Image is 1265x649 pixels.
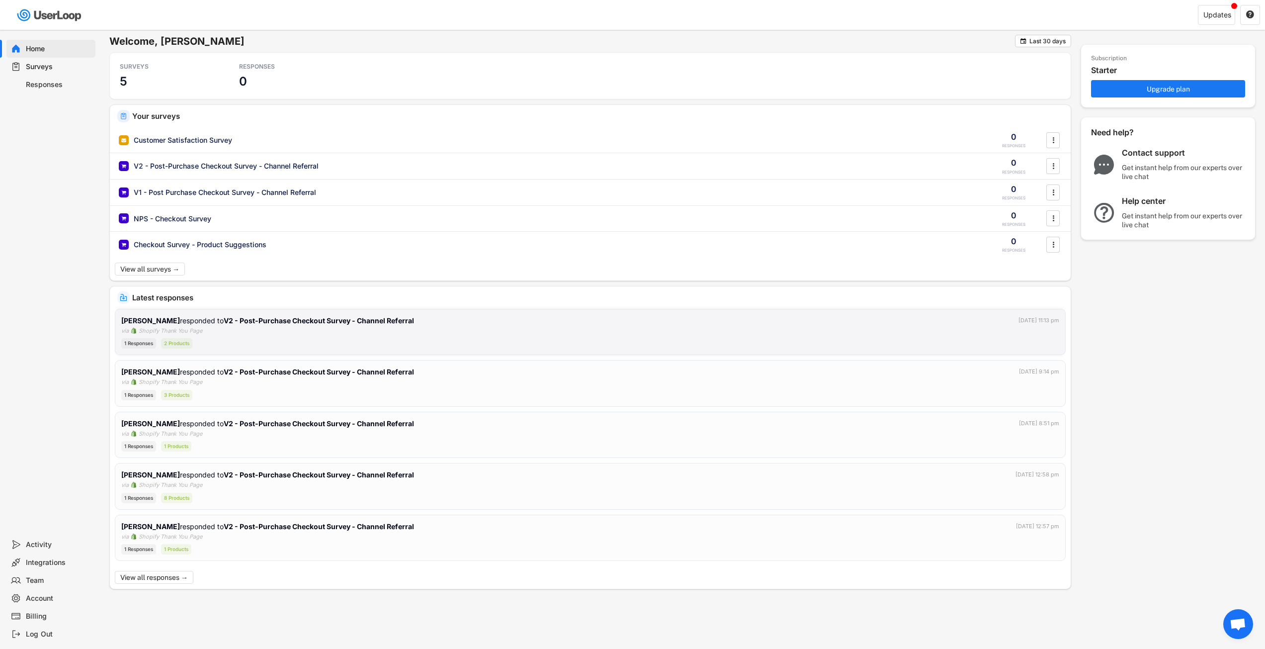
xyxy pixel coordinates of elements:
text:  [1052,135,1054,145]
div: 1 Products [161,441,191,452]
div: RESPONSES [1002,170,1025,175]
div: via [121,533,129,541]
div: 0 [1011,157,1016,168]
div: 1 Responses [121,544,156,555]
div: Checkout Survey - Product Suggestions [134,240,266,250]
strong: [PERSON_NAME] [121,419,180,428]
div: Last 30 days [1029,38,1066,44]
button:  [1048,237,1058,252]
div: 1 Responses [121,493,156,503]
img: IncomingMajor.svg [120,294,127,301]
div: RESPONSES [1002,222,1025,227]
text:  [1052,187,1054,197]
strong: V2 - Post-Purchase Checkout Survey - Channel Referral [224,470,414,479]
div: RESPONSES [1002,143,1025,149]
div: Need help? [1091,127,1161,138]
button: View all surveys → [115,263,185,276]
div: 0 [1011,210,1016,221]
div: Starter [1091,65,1250,76]
img: 1156660_ecommerce_logo_shopify_icon%20%281%29.png [131,534,137,540]
div: via [121,481,129,489]
text:  [1246,10,1254,19]
div: Surveys [26,62,91,72]
div: 1 Responses [121,390,156,400]
strong: V2 - Post-Purchase Checkout Survey - Channel Referral [224,368,414,376]
div: Subscription [1091,55,1127,63]
button:  [1048,159,1058,174]
div: V2 - Post-Purchase Checkout Survey - Channel Referral [134,161,319,171]
img: 1156660_ecommerce_logo_shopify_icon%20%281%29.png [131,482,137,488]
div: 0 [1011,131,1016,142]
button:  [1048,185,1058,200]
strong: [PERSON_NAME] [121,470,180,479]
div: Help center [1122,196,1246,206]
text:  [1052,213,1054,223]
div: responded to [121,469,416,480]
div: via [121,378,129,386]
div: [DATE] 9:14 pm [1019,368,1059,376]
img: 1156660_ecommerce_logo_shopify_icon%20%281%29.png [131,379,137,385]
text:  [1020,37,1026,45]
div: Shopify Thank You Page [139,481,202,489]
div: [DATE] 12:57 pm [1016,522,1059,531]
div: [DATE] 12:58 pm [1015,470,1059,479]
div: Get instant help from our experts over live chat [1122,163,1246,181]
img: 1156660_ecommerce_logo_shopify_icon%20%281%29.png [131,328,137,334]
div: Updates [1203,11,1231,18]
div: Get instant help from our experts over live chat [1122,211,1246,229]
div: Shopify Thank You Page [139,378,202,386]
button:  [1048,211,1058,226]
div: Team [26,576,91,585]
div: Billing [26,612,91,621]
div: Your surveys [132,112,1063,120]
img: QuestionMarkInverseMajor.svg [1091,203,1117,223]
div: NPS - Checkout Survey [134,214,211,224]
div: V1 - Post Purchase Checkout Survey - Channel Referral [134,187,316,197]
div: 1 Responses [121,338,156,349]
div: 0 [1011,236,1016,247]
div: 1 Products [161,544,191,555]
h3: 0 [239,74,247,89]
div: via [121,327,129,335]
button:  [1019,37,1027,45]
img: 1156660_ecommerce_logo_shopify_icon%20%281%29.png [131,431,137,437]
div: Shopify Thank You Page [139,430,202,438]
div: [DATE] 11:13 pm [1018,316,1059,325]
img: ChatMajor.svg [1091,155,1117,175]
div: responded to [121,367,416,377]
strong: [PERSON_NAME] [121,316,180,325]
div: 3 Products [161,390,192,400]
strong: V2 - Post-Purchase Checkout Survey - Channel Referral [224,522,414,531]
div: RESPONSES [239,63,329,71]
button: Upgrade plan [1091,80,1245,97]
h3: 5 [120,74,127,89]
div: responded to [121,521,416,532]
text:  [1052,161,1054,171]
div: 8 Products [161,493,192,503]
h6: Welcome, [PERSON_NAME] [109,35,1015,48]
div: RESPONSES [1002,195,1025,201]
button: View all responses → [115,571,193,584]
div: 0 [1011,184,1016,194]
div: [DATE] 8:51 pm [1019,419,1059,428]
text:  [1052,239,1054,250]
a: Open chat [1223,609,1253,639]
button:  [1048,133,1058,148]
strong: V2 - Post-Purchase Checkout Survey - Channel Referral [224,316,414,325]
div: via [121,430,129,438]
div: Responses [26,80,91,90]
div: Shopify Thank You Page [139,327,202,335]
div: Log Out [26,630,91,639]
strong: [PERSON_NAME] [121,368,180,376]
div: Customer Satisfaction Survey [134,135,232,145]
div: Contact support [1122,148,1246,158]
div: SURVEYS [120,63,209,71]
button:  [1246,10,1255,19]
img: userloop-logo-01.svg [15,5,85,25]
div: Activity [26,540,91,550]
div: Shopify Thank You Page [139,533,202,541]
div: Home [26,44,91,54]
div: 1 Responses [121,441,156,452]
div: RESPONSES [1002,248,1025,253]
div: Integrations [26,558,91,567]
